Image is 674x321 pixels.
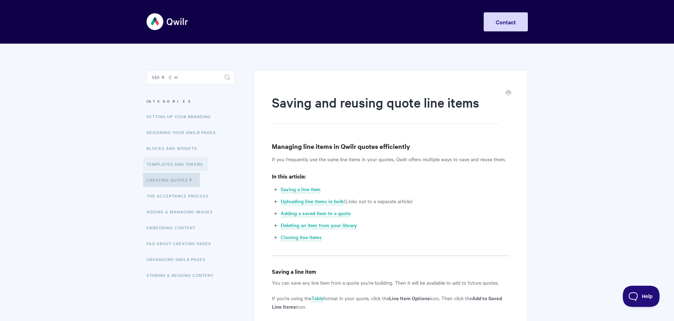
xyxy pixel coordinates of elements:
a: Uploading line items in bulk [281,198,344,205]
a: Adding a saved item to a quote [281,210,351,217]
a: Storing & Reusing Content [147,268,219,282]
a: Setting up your Branding [147,109,216,123]
a: Embedding Content [147,220,201,235]
a: Templates and Tokens [143,157,208,171]
p: If you frequently use the same line items in your quotes, Qwilr offers multiple ways to save and ... [272,155,509,163]
a: Creating Quotes [143,173,200,187]
a: Deleting an item from your library [281,222,357,229]
a: Print this Article [506,89,511,97]
a: Organizing Qwilr Pages [147,252,211,266]
strong: Line Item Options [389,294,430,302]
iframe: Toggle Customer Support [623,286,660,307]
img: Qwilr Help Center [147,8,189,35]
input: Search [147,70,234,84]
a: The Acceptance Process [147,189,214,203]
p: If you're using the format in your quote, click the icon. Then click the icon. [272,294,509,311]
p: You can save any line item from a quote you're building. Then it will be available to add to futu... [272,278,509,287]
a: Adding & Managing Images [147,205,218,219]
h3: Managing line items in Qwilr quotes efficiently [272,141,509,151]
h4: Saving a line item [272,267,509,276]
a: Table [311,295,323,302]
a: Contact [484,12,528,31]
a: Blocks and Widgets [147,141,202,155]
h3: Categories [147,95,234,108]
a: Cloning line items [281,234,322,241]
a: Designing Your Qwilr Pages [147,125,221,139]
a: FAQ About Creating Pages [147,236,216,250]
a: Saving a line item [281,186,321,193]
h1: Saving and reusing quote line items [272,93,499,124]
strong: In this article: [272,172,306,180]
li: (Links out to a separate article) [281,197,509,205]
